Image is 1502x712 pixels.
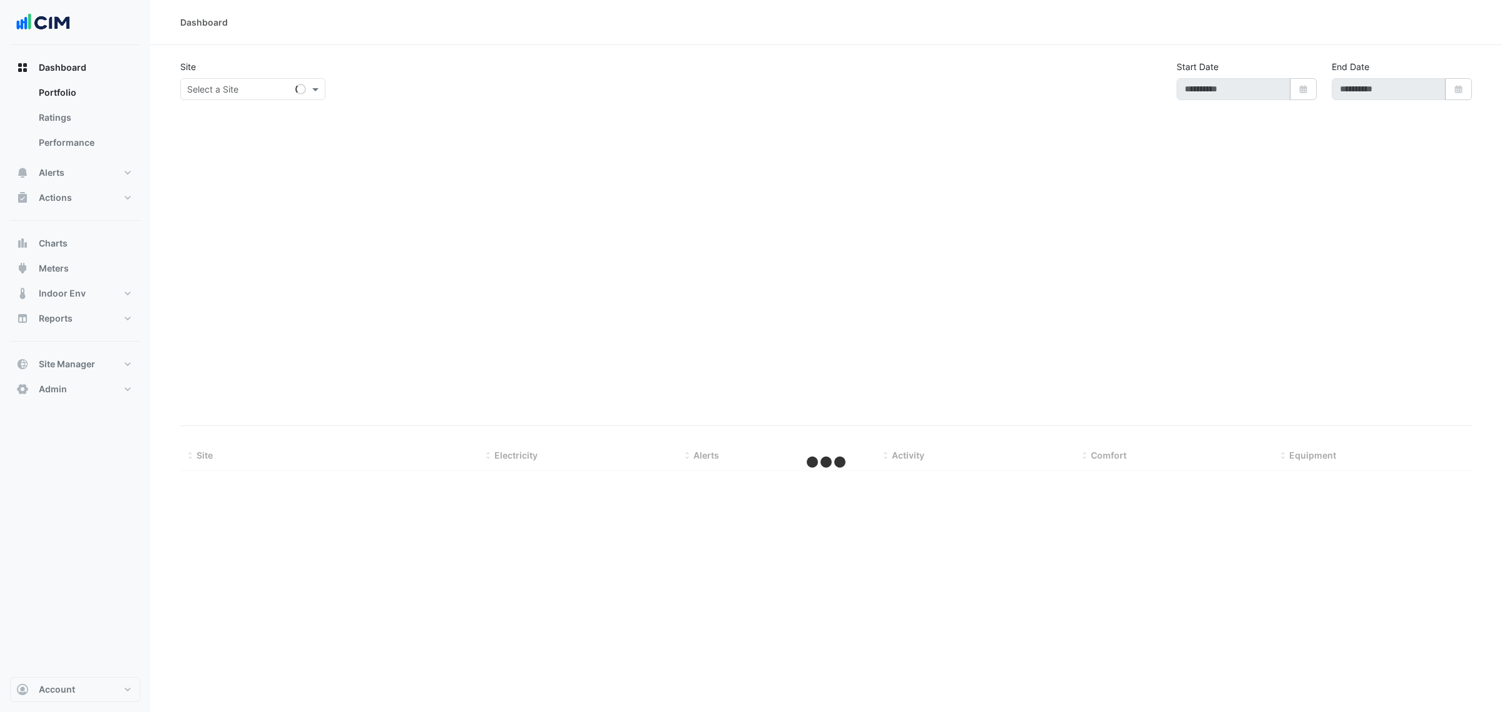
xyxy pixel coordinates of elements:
span: Account [39,683,75,696]
app-icon: Site Manager [16,358,29,370]
span: Alerts [39,166,64,179]
span: Reports [39,312,73,325]
span: Dashboard [39,61,86,74]
span: Comfort [1091,450,1126,460]
a: Portfolio [29,80,140,105]
span: Indoor Env [39,287,86,300]
label: Site [180,60,196,73]
app-icon: Meters [16,262,29,275]
label: End Date [1332,60,1369,73]
app-icon: Admin [16,383,29,395]
button: Dashboard [10,55,140,80]
app-icon: Alerts [16,166,29,179]
label: Start Date [1177,60,1218,73]
app-icon: Charts [16,237,29,250]
span: Admin [39,383,67,395]
span: Actions [39,191,72,204]
button: Charts [10,231,140,256]
button: Indoor Env [10,281,140,306]
app-icon: Actions [16,191,29,204]
span: Site [197,450,213,460]
button: Actions [10,185,140,210]
button: Reports [10,306,140,331]
span: Activity [892,450,924,460]
button: Site Manager [10,352,140,377]
div: Dashboard [180,16,228,29]
app-icon: Reports [16,312,29,325]
img: Company Logo [15,10,71,35]
button: Meters [10,256,140,281]
a: Ratings [29,105,140,130]
div: Dashboard [10,80,140,160]
span: Charts [39,237,68,250]
app-icon: Dashboard [16,61,29,74]
span: Electricity [494,450,538,460]
span: Equipment [1289,450,1336,460]
span: Meters [39,262,69,275]
button: Alerts [10,160,140,185]
button: Admin [10,377,140,402]
span: Site Manager [39,358,95,370]
a: Performance [29,130,140,155]
button: Account [10,677,140,702]
app-icon: Indoor Env [16,287,29,300]
span: Alerts [693,450,719,460]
